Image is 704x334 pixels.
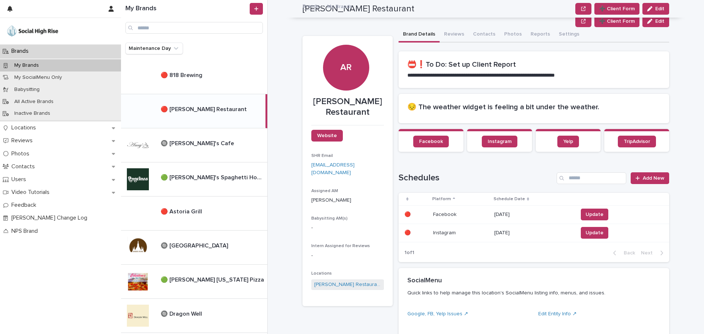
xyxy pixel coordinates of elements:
[311,216,348,221] span: Babysitting AM(s)
[433,210,458,218] p: Facebook
[121,94,267,128] a: 🔴 [PERSON_NAME] Restaurant🔴 [PERSON_NAME] Restaurant
[8,99,59,105] p: All Active Brands
[599,18,635,25] span: ➕ Client Form
[643,176,664,181] span: Add New
[586,229,604,236] span: Update
[121,60,267,94] a: 🔴 818 Brewing🔴 818 Brewing
[311,96,384,118] p: [PERSON_NAME] Restaurant
[641,250,657,256] span: Next
[311,162,355,175] a: [EMAIL_ADDRESS][DOMAIN_NAME]
[314,281,381,289] a: [PERSON_NAME] Restaurant
[432,195,451,203] p: Platform
[655,19,664,24] span: Edit
[161,139,235,147] p: 🔘 [PERSON_NAME]'s Cafe
[8,163,41,170] p: Contacts
[399,244,420,262] p: 1 of 1
[469,27,500,43] button: Contacts
[311,224,384,232] p: -
[8,202,42,209] p: Feedback
[618,136,656,147] a: TripAdvisor
[311,130,343,142] a: Website
[554,27,584,43] button: Settings
[407,311,468,316] a: Google, FB, Yelp Issues ↗
[161,309,203,318] p: 🔘 Dragon Well
[323,16,369,73] div: AR
[161,173,266,181] p: 🟢 [PERSON_NAME]'s Spaghetti House
[121,231,267,265] a: 🔘 [GEOGRAPHIC_DATA]🔘 [GEOGRAPHIC_DATA]
[563,139,573,144] span: Yelp
[161,275,265,283] p: 🟢 [PERSON_NAME] [US_STATE] Pizza
[638,250,669,256] button: Next
[413,136,449,147] a: Facebook
[161,207,203,215] p: 🔴 Astoria Grill
[538,311,577,316] a: Edit Entity Info ↗
[631,172,669,184] a: Add New
[8,48,34,55] p: Brands
[6,24,59,38] img: o5DnuTxEQV6sW9jFYBBf
[311,252,384,260] p: -
[8,176,32,183] p: Users
[407,290,657,296] p: Quick links to help manage this location's SocialMenu listing info, menus, and issues.
[311,189,338,193] span: Assigned AM
[642,15,669,27] button: Edit
[121,299,267,333] a: 🔘 Dragon Well🔘 Dragon Well
[581,227,608,239] button: Update
[586,211,604,218] span: Update
[399,224,669,242] tr: 🔴🔴 InstagramInstagram [DATE]Update
[8,137,38,144] p: Reviews
[8,124,42,131] p: Locations
[494,195,525,203] p: Schedule Date
[8,228,44,235] p: NPS Brand
[399,27,440,43] button: Brand Details
[125,22,263,34] input: Search
[311,271,332,276] span: Locations
[557,136,579,147] a: Yelp
[581,209,608,220] button: Update
[419,139,443,144] span: Facebook
[317,133,337,138] span: Website
[121,128,267,162] a: 🔘 [PERSON_NAME]'s Cafe🔘 [PERSON_NAME]'s Cafe
[494,230,572,236] p: [DATE]
[8,87,45,93] p: Babysitting
[482,136,517,147] a: Instagram
[404,228,412,236] p: 🔴
[121,162,267,197] a: 🟢 [PERSON_NAME]'s Spaghetti House🟢 [PERSON_NAME]'s Spaghetti House
[8,62,45,69] p: My Brands
[407,60,660,69] h2: 📛❗To Do: Set up Client Report
[500,27,526,43] button: Photos
[311,244,370,248] span: Intern Assigned for Reviews
[404,210,412,218] p: 🔴
[161,241,230,249] p: 🔘 [GEOGRAPHIC_DATA]
[607,250,638,256] button: Back
[8,189,55,196] p: Video Tutorials
[619,250,635,256] span: Back
[440,27,469,43] button: Reviews
[557,172,626,184] input: Search
[125,43,183,54] button: Maintenance Day
[399,173,554,183] h1: Schedules
[8,110,56,117] p: Inactive Brands
[624,139,650,144] span: TripAdvisor
[594,15,639,27] button: ➕ Client Form
[311,154,333,158] span: SHR Email
[161,70,204,79] p: 🔴 818 Brewing
[488,139,511,144] span: Instagram
[399,206,669,224] tr: 🔴🔴 FacebookFacebook [DATE]Update
[8,150,35,157] p: Photos
[8,214,93,221] p: [PERSON_NAME] Change Log
[311,197,384,204] p: [PERSON_NAME]
[433,228,457,236] p: Instagram
[407,103,660,111] h2: 😔 The weather widget is feeling a bit under the weather.
[494,212,572,218] p: [DATE]
[121,197,267,231] a: 🔴 Astoria Grill🔴 Astoria Grill
[125,5,248,13] h1: My Brands
[327,2,352,10] p: My Brands
[302,1,319,10] a: Brands
[8,74,68,81] p: My SocialMenu Only
[121,265,267,299] a: 🟢 [PERSON_NAME] [US_STATE] Pizza🟢 [PERSON_NAME] [US_STATE] Pizza
[161,104,248,113] p: 🔴 [PERSON_NAME] Restaurant
[407,277,442,285] h2: SocialMenu
[526,27,554,43] button: Reports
